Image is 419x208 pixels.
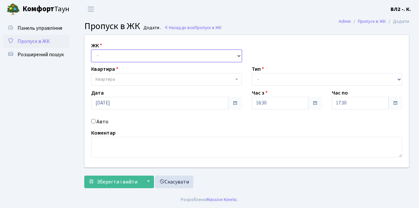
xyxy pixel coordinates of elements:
label: Квартира [91,65,118,73]
a: Скасувати [155,176,193,188]
a: Назад до всіхПропуск в ЖК [164,24,222,31]
span: Зберегти і вийти [97,178,137,186]
li: Додати [386,18,409,25]
span: Квартира [95,76,115,83]
a: Панель управління [3,21,69,35]
span: Пропуск в ЖК [84,20,140,33]
nav: breadcrumb [329,15,419,28]
b: Комфорт [22,4,54,14]
label: Час по [332,89,348,97]
label: Коментар [91,129,116,137]
span: Пропуск в ЖК [18,38,50,45]
button: Зберегти і вийти [84,176,142,188]
img: logo.png [7,3,20,16]
a: Пропуск в ЖК [358,18,386,25]
label: Тип [252,65,264,73]
a: Admin [339,18,351,25]
b: ВЛ2 -. К. [391,6,411,13]
a: Massive Kinetic [207,196,237,203]
span: Пропуск в ЖК [195,24,222,31]
div: Розроблено . [181,196,238,203]
label: ЖК [91,42,102,50]
a: Пропуск в ЖК [3,35,69,48]
label: Дата [91,89,104,97]
span: Таун [22,4,69,15]
label: Авто [96,118,108,126]
button: Переключити навігацію [83,4,99,15]
span: Панель управління [18,24,62,32]
a: Розширений пошук [3,48,69,61]
small: Додати . [142,25,161,31]
a: ВЛ2 -. К. [391,5,411,13]
label: Час з [252,89,268,97]
span: Розширений пошук [18,51,64,58]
